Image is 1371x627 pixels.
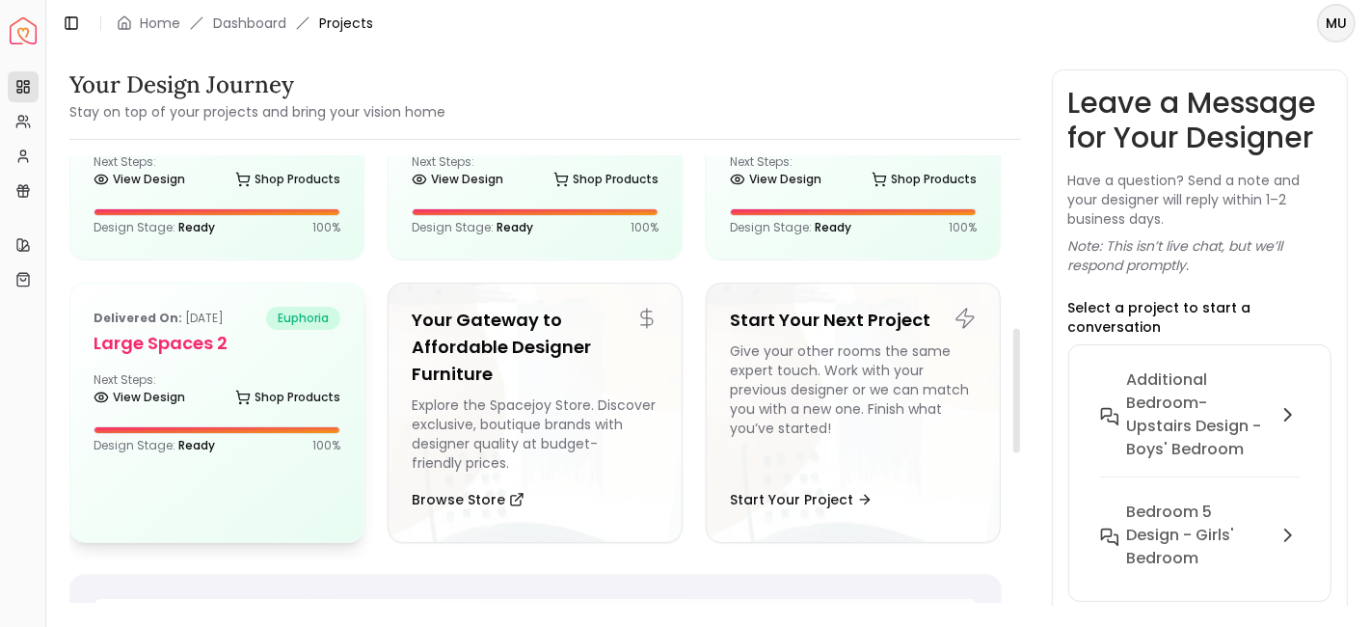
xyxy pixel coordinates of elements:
img: Spacejoy Logo [10,17,37,44]
h5: Your Gateway to Affordable Designer Furniture [412,307,659,388]
h3: Your Design Journey [69,69,445,100]
a: Home [140,14,180,33]
a: View Design [412,166,503,193]
div: Next Steps: [94,154,340,193]
p: 100 % [949,220,977,235]
p: Have a question? Send a note and your designer will reply within 1–2 business days. [1068,171,1332,229]
b: Delivered on: [94,310,182,326]
a: Your Gateway to Affordable Designer FurnitureExplore the Spacejoy Store. Discover exclusive, bout... [388,283,683,543]
a: Shop Products [872,166,977,193]
div: Next Steps: [412,154,659,193]
a: Shop Products [553,166,659,193]
button: MU [1317,4,1356,42]
div: Give your other rooms the same expert touch. Work with your previous designer or we can match you... [730,341,977,473]
p: 100 % [631,220,659,235]
div: Next Steps: [730,154,977,193]
nav: breadcrumb [117,14,373,33]
p: Select a project to start a conversation [1068,298,1332,337]
a: View Design [94,384,185,411]
p: 100 % [312,438,340,453]
button: Start Your Project [730,480,873,519]
h6: Bedroom 5 design - Girls' Bedroom [1127,501,1270,570]
p: Design Stage: [730,220,851,235]
span: Ready [178,219,215,235]
h6: Additional Bedroom-Upstairs design - Boys' Bedroom [1127,368,1270,461]
span: Ready [815,219,851,235]
span: euphoria [266,307,340,330]
span: Projects [319,14,373,33]
span: MU [1319,6,1354,41]
h5: Large Spaces 2 [94,330,340,357]
div: Explore the Spacejoy Store. Discover exclusive, boutique brands with designer quality at budget-f... [412,395,659,473]
h3: Leave a Message for Your Designer [1068,86,1332,155]
button: Browse Store [412,480,524,519]
span: Ready [178,437,215,453]
span: Ready [497,219,533,235]
button: Additional Bedroom-Upstairs design - Boys' Bedroom [1085,361,1316,493]
a: View Design [730,166,821,193]
small: Stay on top of your projects and bring your vision home [69,102,445,122]
a: Dashboard [213,14,286,33]
p: Design Stage: [94,220,215,235]
a: Spacejoy [10,17,37,44]
a: View Design [94,166,185,193]
p: Design Stage: [412,220,533,235]
p: [DATE] [94,307,224,330]
a: Shop Products [235,166,340,193]
button: Bedroom 5 design - Girls' Bedroom [1085,493,1316,602]
a: Start Your Next ProjectGive your other rooms the same expert touch. Work with your previous desig... [706,283,1001,543]
a: Shop Products [235,384,340,411]
p: Note: This isn’t live chat, but we’ll respond promptly. [1068,236,1332,275]
h5: Start Your Next Project [730,307,977,334]
p: 100 % [312,220,340,235]
p: Design Stage: [94,438,215,453]
div: Next Steps: [94,372,340,411]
